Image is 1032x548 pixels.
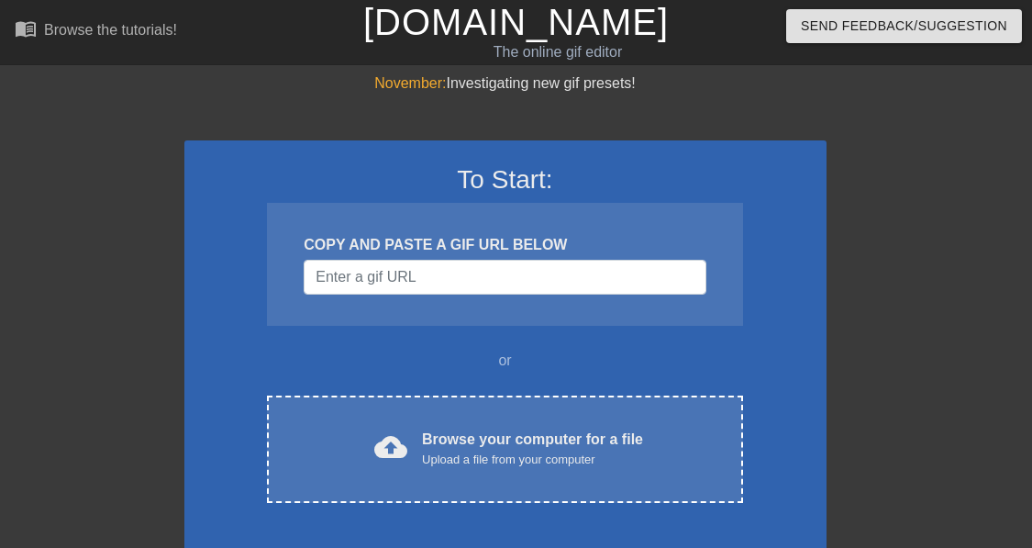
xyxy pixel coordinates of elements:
span: Send Feedback/Suggestion [801,15,1007,38]
span: menu_book [15,17,37,39]
div: Browse the tutorials! [44,22,177,38]
div: Investigating new gif presets! [184,73,827,95]
input: Username [304,260,705,295]
span: November: [374,75,446,91]
div: or [232,350,779,372]
span: cloud_upload [374,431,407,464]
h3: To Start: [208,164,803,196]
a: [DOMAIN_NAME] [363,2,669,42]
div: Browse your computer for a file [422,429,643,469]
div: Upload a file from your computer [422,451,643,469]
button: Send Feedback/Suggestion [786,9,1022,43]
a: Browse the tutorials! [15,17,177,46]
div: The online gif editor [353,41,762,63]
div: COPY AND PASTE A GIF URL BELOW [304,234,705,256]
